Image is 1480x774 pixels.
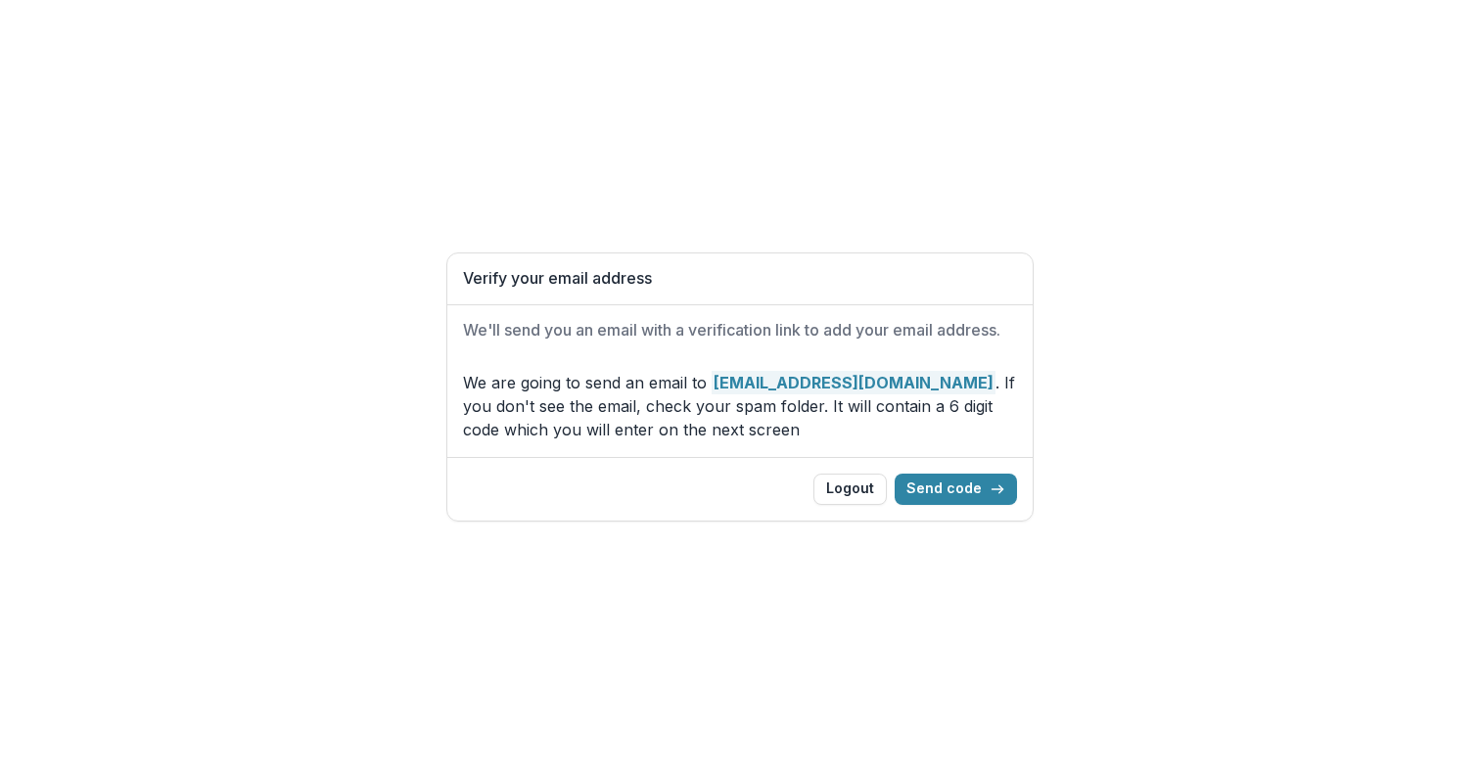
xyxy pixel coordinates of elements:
[463,371,1017,441] p: We are going to send an email to . If you don't see the email, check your spam folder. It will co...
[895,474,1017,505] button: Send code
[463,269,1017,288] h1: Verify your email address
[813,474,887,505] button: Logout
[463,321,1017,340] h2: We'll send you an email with a verification link to add your email address.
[712,371,995,394] strong: [EMAIL_ADDRESS][DOMAIN_NAME]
